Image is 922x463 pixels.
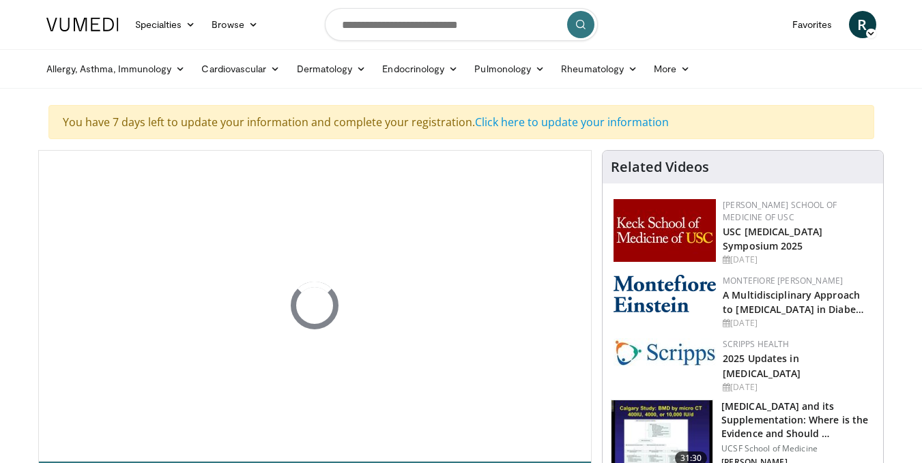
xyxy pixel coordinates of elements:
a: USC [MEDICAL_DATA] Symposium 2025 [723,225,822,252]
a: Click here to update your information [475,115,669,130]
img: b0142b4c-93a1-4b58-8f91-5265c282693c.png.150x105_q85_autocrop_double_scale_upscale_version-0.2.png [614,275,716,312]
a: Browse [203,11,266,38]
a: Rheumatology [553,55,646,83]
a: Pulmonology [466,55,553,83]
div: [DATE] [723,381,872,393]
a: R [849,11,876,38]
a: Favorites [784,11,841,38]
a: [PERSON_NAME] School of Medicine of USC [723,199,837,223]
div: [DATE] [723,317,872,329]
input: Search topics, interventions [325,8,598,41]
a: Dermatology [289,55,375,83]
a: A Multidisciplinary Approach to [MEDICAL_DATA] in Diabe… [723,288,864,316]
a: More [646,55,698,83]
a: 2025 Updates in [MEDICAL_DATA] [723,352,801,379]
a: Specialties [127,11,204,38]
img: 7b941f1f-d101-407a-8bfa-07bd47db01ba.png.150x105_q85_autocrop_double_scale_upscale_version-0.2.jpg [614,199,716,262]
h3: [MEDICAL_DATA] and its Supplementation: Where is the Evidence and Should … [721,400,875,440]
div: [DATE] [723,254,872,266]
a: Scripps Health [723,338,789,350]
div: You have 7 days left to update your information and complete your registration. [48,105,874,139]
a: Allergy, Asthma, Immunology [38,55,194,83]
a: Montefiore [PERSON_NAME] [723,275,843,286]
img: c9f2b0b7-b02a-4276-a72a-b0cbb4230bc1.jpg.150x105_q85_autocrop_double_scale_upscale_version-0.2.jpg [614,338,716,366]
img: VuMedi Logo [46,18,119,31]
video-js: Video Player [39,151,592,462]
h4: Related Videos [611,159,709,175]
a: Cardiovascular [193,55,288,83]
p: UCSF School of Medicine [721,443,875,454]
a: Endocrinology [374,55,466,83]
